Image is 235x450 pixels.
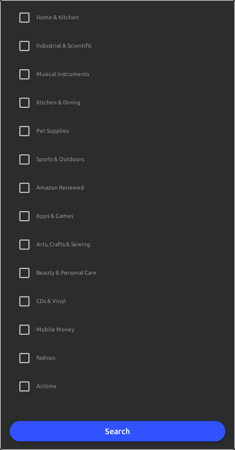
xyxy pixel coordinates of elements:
[36,98,81,107] p: Kitchen & Dining
[36,13,79,22] p: Home & Kitchen
[36,41,92,50] p: Industrial & Scientific
[36,127,69,135] p: Pet Supplies
[10,421,225,442] button: Search
[36,268,96,277] p: Beauty & Personal Care
[36,183,84,192] p: Amazon Renewed
[36,325,74,334] p: Mobile Money
[36,212,73,220] p: Apps & Games
[36,354,56,362] p: Fashion
[36,382,57,390] p: Airtime
[36,155,84,163] p: Sports & Outdoors
[36,297,66,305] p: CDs & Vinyl
[36,240,90,249] p: Arts, Crafts & Sewing
[36,70,89,78] p: Musical Instruments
